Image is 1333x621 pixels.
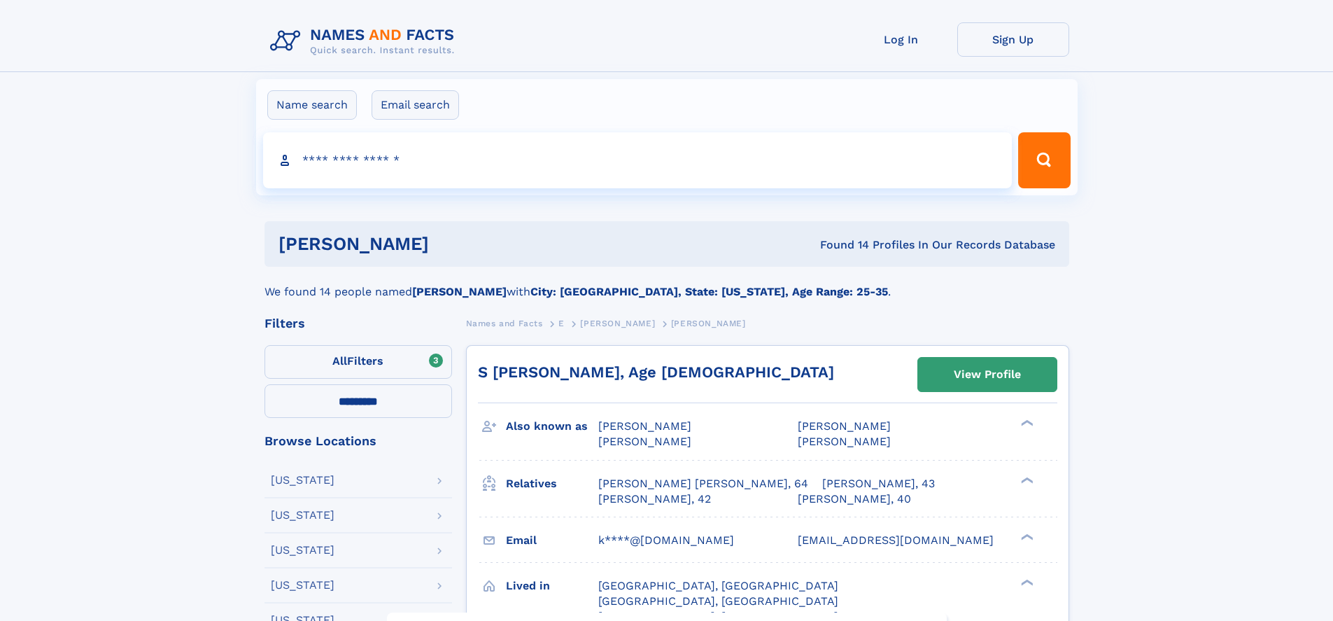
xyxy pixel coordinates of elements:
[598,419,691,433] span: [PERSON_NAME]
[265,22,466,60] img: Logo Names and Facts
[265,267,1069,300] div: We found 14 people named with .
[478,363,834,381] a: S [PERSON_NAME], Age [DEMOGRAPHIC_DATA]
[530,285,888,298] b: City: [GEOGRAPHIC_DATA], State: [US_STATE], Age Range: 25-35
[918,358,1057,391] a: View Profile
[1017,419,1034,428] div: ❯
[506,529,598,552] h3: Email
[412,285,507,298] b: [PERSON_NAME]
[598,594,838,608] span: [GEOGRAPHIC_DATA], [GEOGRAPHIC_DATA]
[372,90,459,120] label: Email search
[598,476,808,491] a: [PERSON_NAME] [PERSON_NAME], 64
[278,235,625,253] h1: [PERSON_NAME]
[957,22,1069,57] a: Sign Up
[265,345,452,379] label: Filters
[271,475,334,486] div: [US_STATE]
[271,580,334,591] div: [US_STATE]
[1017,475,1034,484] div: ❯
[798,435,891,448] span: [PERSON_NAME]
[798,533,994,547] span: [EMAIL_ADDRESS][DOMAIN_NAME]
[598,491,711,507] a: [PERSON_NAME], 42
[506,574,598,598] h3: Lived in
[671,319,746,328] span: [PERSON_NAME]
[1017,532,1034,541] div: ❯
[506,414,598,438] h3: Also known as
[332,354,347,368] span: All
[598,435,691,448] span: [PERSON_NAME]
[265,317,452,330] div: Filters
[263,132,1013,188] input: search input
[580,314,655,332] a: [PERSON_NAME]
[624,237,1055,253] div: Found 14 Profiles In Our Records Database
[558,319,565,328] span: E
[267,90,357,120] label: Name search
[265,435,452,447] div: Browse Locations
[580,319,655,328] span: [PERSON_NAME]
[271,510,334,521] div: [US_STATE]
[822,476,935,491] a: [PERSON_NAME], 43
[558,314,565,332] a: E
[598,579,838,592] span: [GEOGRAPHIC_DATA], [GEOGRAPHIC_DATA]
[845,22,957,57] a: Log In
[506,472,598,496] h3: Relatives
[798,419,891,433] span: [PERSON_NAME]
[798,491,911,507] a: [PERSON_NAME], 40
[466,314,543,332] a: Names and Facts
[1018,132,1070,188] button: Search Button
[271,545,334,556] div: [US_STATE]
[1017,578,1034,587] div: ❯
[954,358,1021,391] div: View Profile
